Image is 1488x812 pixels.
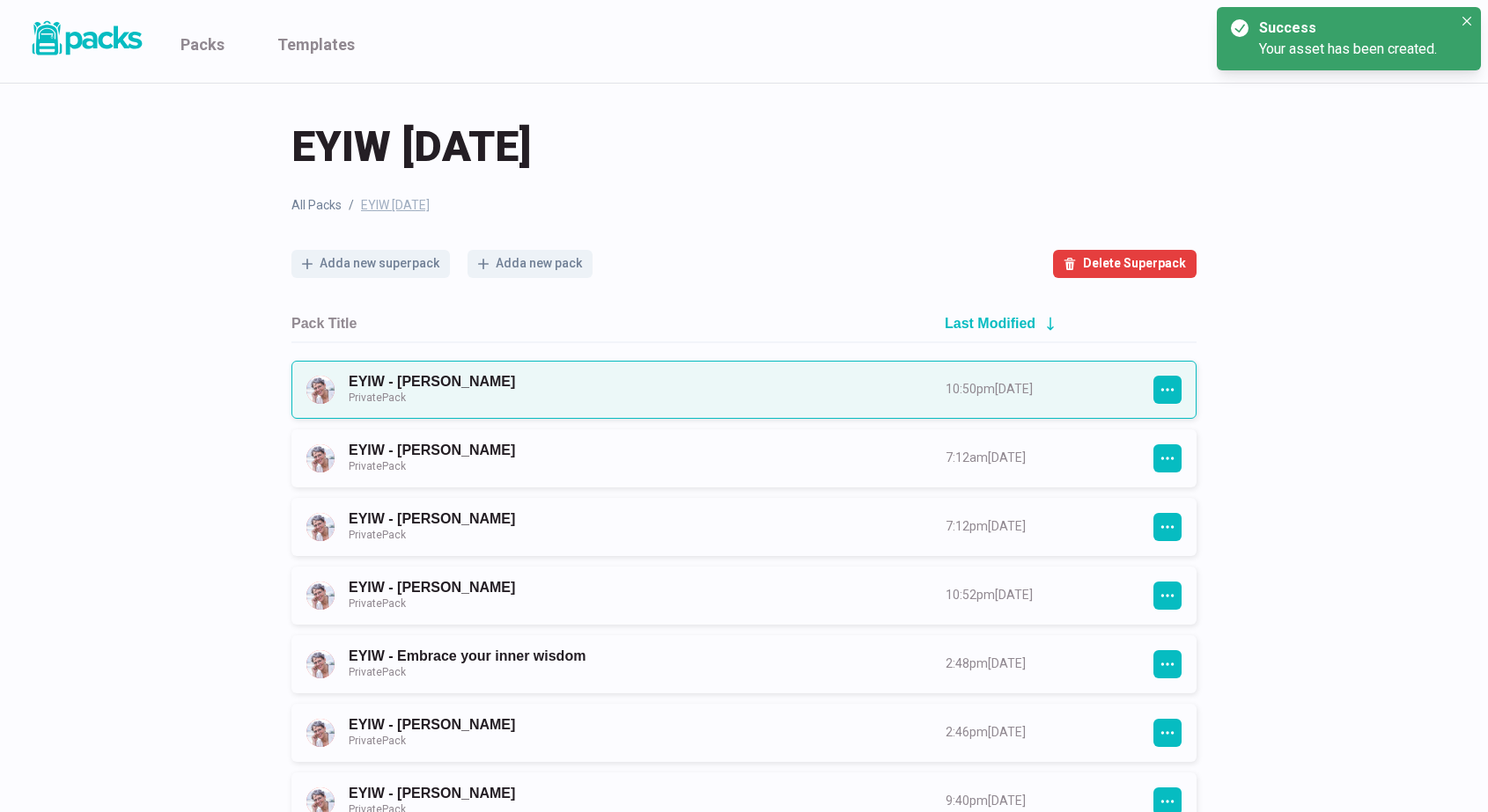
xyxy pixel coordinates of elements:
button: Close [1456,11,1477,32]
a: Packs logo [26,18,145,65]
span: / [349,196,354,215]
h2: Last Modified [945,315,1035,332]
nav: breadcrumb [291,196,1197,215]
a: All Packs [291,196,342,215]
button: Delete Superpack [1053,250,1197,278]
span: EYIW [DATE] [291,119,531,175]
h2: Pack Title [291,315,357,332]
div: Success [1259,18,1446,39]
img: Packs logo [26,18,145,59]
button: Adda new pack [468,250,593,278]
button: Adda new superpack [291,250,450,278]
div: Your asset has been created. [1259,39,1453,60]
span: EYIW [DATE] [361,196,430,215]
